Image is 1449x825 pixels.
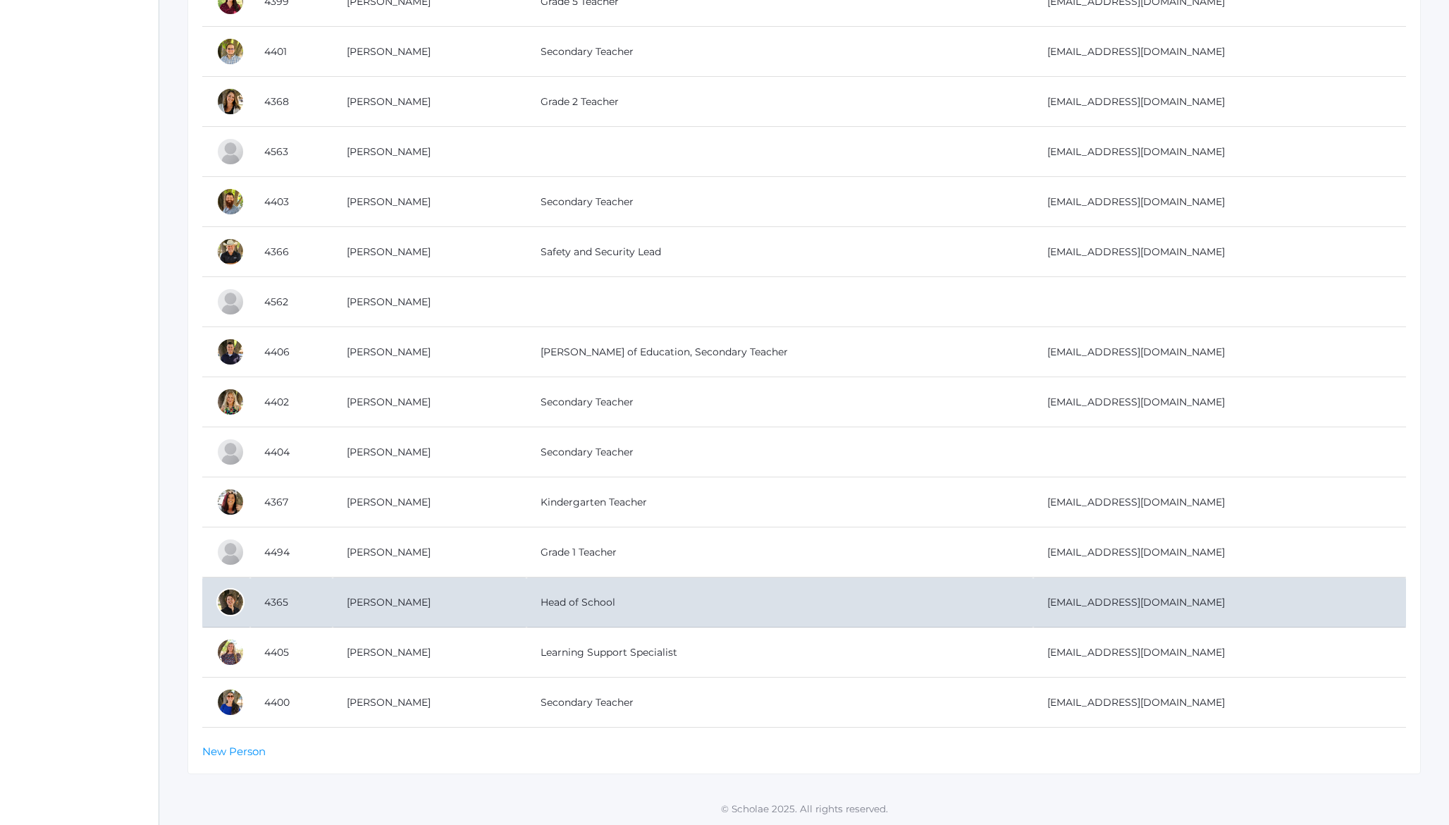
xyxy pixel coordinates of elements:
td: [EMAIL_ADDRESS][DOMAIN_NAME] [1033,227,1406,277]
div: Kylen Braileanu [216,37,245,66]
td: 4494 [250,527,333,577]
td: 4368 [250,77,333,127]
td: 4367 [250,477,333,527]
td: Secondary Teacher [526,27,1033,77]
td: [PERSON_NAME] [333,577,526,628]
td: Secondary Teacher [526,678,1033,728]
td: [PERSON_NAME] [333,477,526,527]
div: Amber Farnes [216,87,245,116]
div: Gina Pecor [216,488,245,516]
td: 4402 [250,377,333,427]
td: Kindergarten Teacher [526,477,1033,527]
td: [PERSON_NAME] of Education, Secondary Teacher [526,327,1033,377]
td: 4405 [250,628,333,678]
div: Dianna Renz [216,588,245,616]
td: [EMAIL_ADDRESS][DOMAIN_NAME] [1033,27,1406,77]
div: Ryan Johnson [216,238,245,266]
td: Secondary Teacher [526,177,1033,227]
td: 4403 [250,177,333,227]
div: Alexia Hemingway [216,137,245,166]
td: [EMAIL_ADDRESS][DOMAIN_NAME] [1033,177,1406,227]
div: Kristine Rose [216,638,245,666]
td: [EMAIL_ADDRESS][DOMAIN_NAME] [1033,577,1406,628]
td: Secondary Teacher [526,377,1033,427]
td: Learning Support Specialist [526,628,1033,678]
td: Secondary Teacher [526,427,1033,477]
td: [PERSON_NAME] [333,527,526,577]
p: © Scholae 2025. All rights reserved. [159,802,1449,816]
div: Richard Lepage [216,338,245,366]
td: [PERSON_NAME] [333,27,526,77]
td: 4562 [250,277,333,327]
td: [PERSON_NAME] [333,628,526,678]
td: [PERSON_NAME] [333,377,526,427]
td: 4400 [250,678,333,728]
td: [PERSON_NAME] [333,277,526,327]
div: Claudia Marosz [216,388,245,416]
td: 4401 [250,27,333,77]
td: [PERSON_NAME] [333,77,526,127]
td: [EMAIL_ADDRESS][DOMAIN_NAME] [1033,527,1406,577]
td: Grade 1 Teacher [526,527,1033,577]
div: Edie LaBelle [216,288,245,316]
td: 4365 [250,577,333,628]
div: Matthew Hjelm [216,188,245,216]
td: Head of School [526,577,1033,628]
td: [PERSON_NAME] [333,678,526,728]
div: Manuela Orban [216,438,245,466]
td: 4563 [250,127,333,177]
td: [PERSON_NAME] [333,127,526,177]
td: Grade 2 Teacher [526,77,1033,127]
td: [EMAIL_ADDRESS][DOMAIN_NAME] [1033,327,1406,377]
td: [PERSON_NAME] [333,327,526,377]
td: [PERSON_NAME] [333,177,526,227]
td: [EMAIL_ADDRESS][DOMAIN_NAME] [1033,678,1406,728]
td: 4406 [250,327,333,377]
td: [EMAIL_ADDRESS][DOMAIN_NAME] [1033,628,1406,678]
a: New Person [202,745,266,758]
td: [EMAIL_ADDRESS][DOMAIN_NAME] [1033,477,1406,527]
td: [EMAIL_ADDRESS][DOMAIN_NAME] [1033,377,1406,427]
td: Safety and Security Lead [526,227,1033,277]
td: [PERSON_NAME] [333,427,526,477]
td: 4366 [250,227,333,277]
td: [EMAIL_ADDRESS][DOMAIN_NAME] [1033,77,1406,127]
td: 4404 [250,427,333,477]
td: [EMAIL_ADDRESS][DOMAIN_NAME] [1033,127,1406,177]
div: Stephanie Todhunter [216,688,245,716]
td: [PERSON_NAME] [333,227,526,277]
div: Bonnie Posey [216,538,245,566]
